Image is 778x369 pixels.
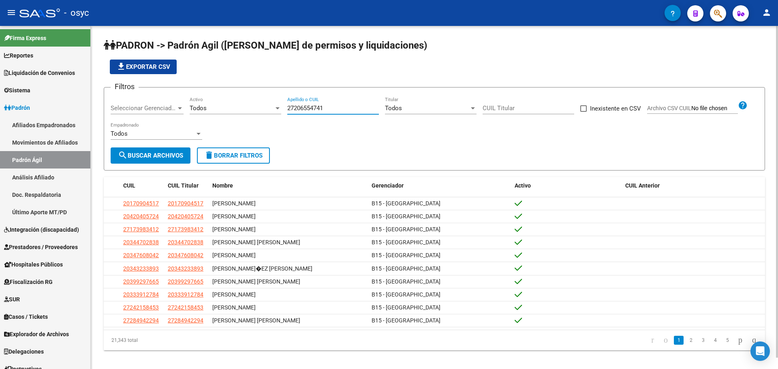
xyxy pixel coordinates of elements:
[372,291,440,298] span: B15 - [GEOGRAPHIC_DATA]
[212,304,256,311] span: [PERSON_NAME]
[372,317,440,324] span: B15 - [GEOGRAPHIC_DATA]
[168,213,203,220] span: 20420405724
[4,34,46,43] span: Firma Express
[168,252,203,258] span: 20347608042
[721,333,733,347] li: page 5
[123,252,159,258] span: 20347608042
[372,304,440,311] span: B15 - [GEOGRAPHIC_DATA]
[648,336,658,345] a: go to first page
[168,265,203,272] span: 20343233893
[4,330,69,339] span: Explorador de Archivos
[515,182,531,189] span: Activo
[698,336,708,345] a: 3
[748,336,760,345] a: go to last page
[168,182,199,189] span: CUIL Titular
[590,104,641,113] span: Inexistente en CSV
[372,265,440,272] span: B15 - [GEOGRAPHIC_DATA]
[212,239,300,245] span: [PERSON_NAME] [PERSON_NAME]
[372,252,440,258] span: B15 - [GEOGRAPHIC_DATA]
[104,40,427,51] span: PADRON -> Padrón Agil ([PERSON_NAME] de permisos y liquidaciones)
[4,277,53,286] span: Fiscalización RG
[511,177,622,194] datatable-header-cell: Activo
[123,291,159,298] span: 20333912784
[4,86,30,95] span: Sistema
[123,304,159,311] span: 27242158453
[372,213,440,220] span: B15 - [GEOGRAPHIC_DATA]
[660,336,671,345] a: go to previous page
[123,265,159,272] span: 20343233893
[165,177,209,194] datatable-header-cell: CUIL Titular
[4,260,63,269] span: Hospitales Públicos
[123,226,159,232] span: 27173983412
[118,152,183,159] span: Buscar Archivos
[123,278,159,285] span: 20399297665
[385,105,402,112] span: Todos
[209,177,368,194] datatable-header-cell: Nombre
[750,341,770,361] div: Open Intercom Messenger
[4,68,75,77] span: Liquidación de Convenios
[168,304,203,311] span: 27242158453
[4,243,78,252] span: Prestadores / Proveedores
[116,63,170,70] span: Exportar CSV
[168,226,203,232] span: 27173983412
[673,333,685,347] li: page 1
[691,105,738,112] input: Archivo CSV CUIL
[204,152,263,159] span: Borrar Filtros
[120,177,165,194] datatable-header-cell: CUIL
[111,147,190,164] button: Buscar Archivos
[647,105,691,111] span: Archivo CSV CUIL
[4,312,48,321] span: Casos / Tickets
[4,51,33,60] span: Reportes
[168,200,203,207] span: 20170904517
[674,336,684,345] a: 1
[123,213,159,220] span: 20420405724
[104,330,235,350] div: 21,343 total
[168,239,203,245] span: 20344702838
[4,225,79,234] span: Integración (discapacidad)
[372,239,440,245] span: B15 - [GEOGRAPHIC_DATA]
[111,81,139,92] h3: Filtros
[190,105,207,112] span: Todos
[6,8,16,17] mat-icon: menu
[625,182,660,189] span: CUIL Anterior
[368,177,511,194] datatable-header-cell: Gerenciador
[697,333,709,347] li: page 3
[212,278,300,285] span: [PERSON_NAME] [PERSON_NAME]
[372,226,440,232] span: B15 - [GEOGRAPHIC_DATA]
[212,182,233,189] span: Nombre
[4,295,20,304] span: SUR
[123,239,159,245] span: 20344702838
[168,317,203,324] span: 27284942294
[123,182,135,189] span: CUIL
[685,333,697,347] li: page 2
[372,278,440,285] span: B15 - [GEOGRAPHIC_DATA]
[123,317,159,324] span: 27284942294
[212,226,256,232] span: [PERSON_NAME]
[110,60,177,74] button: Exportar CSV
[212,213,256,220] span: [PERSON_NAME]
[709,333,721,347] li: page 4
[123,200,159,207] span: 20170904517
[197,147,270,164] button: Borrar Filtros
[64,4,89,22] span: - osyc
[4,103,30,112] span: Padrón
[168,291,203,298] span: 20333912784
[738,100,748,110] mat-icon: help
[212,317,300,324] span: [PERSON_NAME] [PERSON_NAME]
[116,62,126,71] mat-icon: file_download
[118,150,128,160] mat-icon: search
[212,200,256,207] span: [PERSON_NAME]
[212,291,256,298] span: [PERSON_NAME]
[204,150,214,160] mat-icon: delete
[762,8,772,17] mat-icon: person
[735,336,746,345] a: go to next page
[710,336,720,345] a: 4
[722,336,732,345] a: 5
[372,182,404,189] span: Gerenciador
[212,252,256,258] span: [PERSON_NAME]
[111,130,128,137] span: Todos
[168,278,203,285] span: 20399297665
[111,105,176,112] span: Seleccionar Gerenciador
[622,177,765,194] datatable-header-cell: CUIL Anterior
[372,200,440,207] span: B15 - [GEOGRAPHIC_DATA]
